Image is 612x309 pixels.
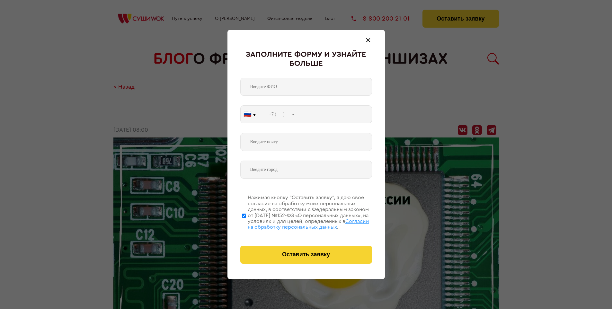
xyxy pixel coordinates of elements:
div: Заполните форму и узнайте больше [240,50,372,68]
input: Введите ФИО [240,78,372,96]
input: Введите почту [240,133,372,151]
input: Введите город [240,161,372,179]
input: +7 (___) ___-____ [259,105,372,123]
button: 🇷🇺 [241,106,259,123]
button: Оставить заявку [240,246,372,264]
div: Нажимая кнопку “Оставить заявку”, я даю свое согласие на обработку моих персональных данных, в со... [248,195,372,230]
span: Согласии на обработку персональных данных [248,219,369,230]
